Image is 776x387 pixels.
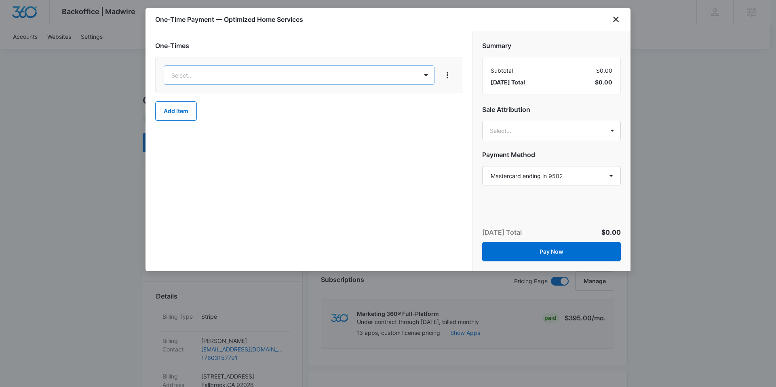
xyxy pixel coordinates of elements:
div: Domain: [DOMAIN_NAME] [21,21,89,27]
h1: One-Time Payment — Optimized Home Services [155,15,303,24]
span: $0.00 [601,228,621,236]
div: Domain Overview [31,48,72,53]
button: View More [441,69,454,82]
h2: Payment Method [482,150,621,160]
div: $0.00 [491,66,612,75]
button: Add Item [155,101,197,121]
div: v 4.0.25 [23,13,40,19]
img: tab_domain_overview_orange.svg [22,47,28,53]
span: Subtotal [491,66,513,75]
div: Keywords by Traffic [89,48,136,53]
h2: Summary [482,41,621,50]
button: Pay Now [482,242,621,261]
img: website_grey.svg [13,21,19,27]
p: [DATE] Total [482,227,522,237]
img: tab_keywords_by_traffic_grey.svg [80,47,87,53]
span: $0.00 [595,78,612,86]
button: close [611,15,621,24]
img: logo_orange.svg [13,13,19,19]
h2: Sale Attribution [482,105,621,114]
span: [DATE] Total [491,78,525,86]
h2: One-Times [155,41,462,50]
